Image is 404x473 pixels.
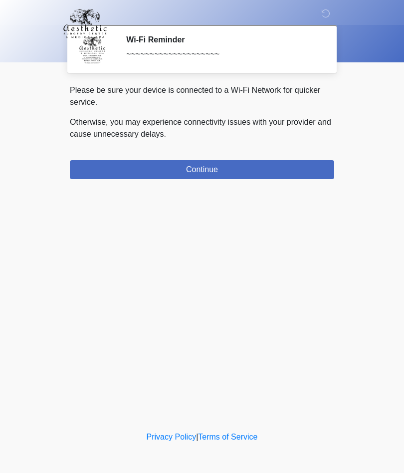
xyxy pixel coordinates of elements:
[147,433,197,441] a: Privacy Policy
[164,130,166,138] span: .
[126,48,319,60] div: ~~~~~~~~~~~~~~~~~~~~
[60,7,110,39] img: Aesthetic Surgery Centre, PLLC Logo
[198,433,257,441] a: Terms of Service
[70,116,334,140] p: Otherwise, you may experience connectivity issues with your provider and cause unnecessary delays
[70,160,334,179] button: Continue
[77,35,107,65] img: Agent Avatar
[70,84,334,108] p: Please be sure your device is connected to a Wi-Fi Network for quicker service.
[196,433,198,441] a: |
